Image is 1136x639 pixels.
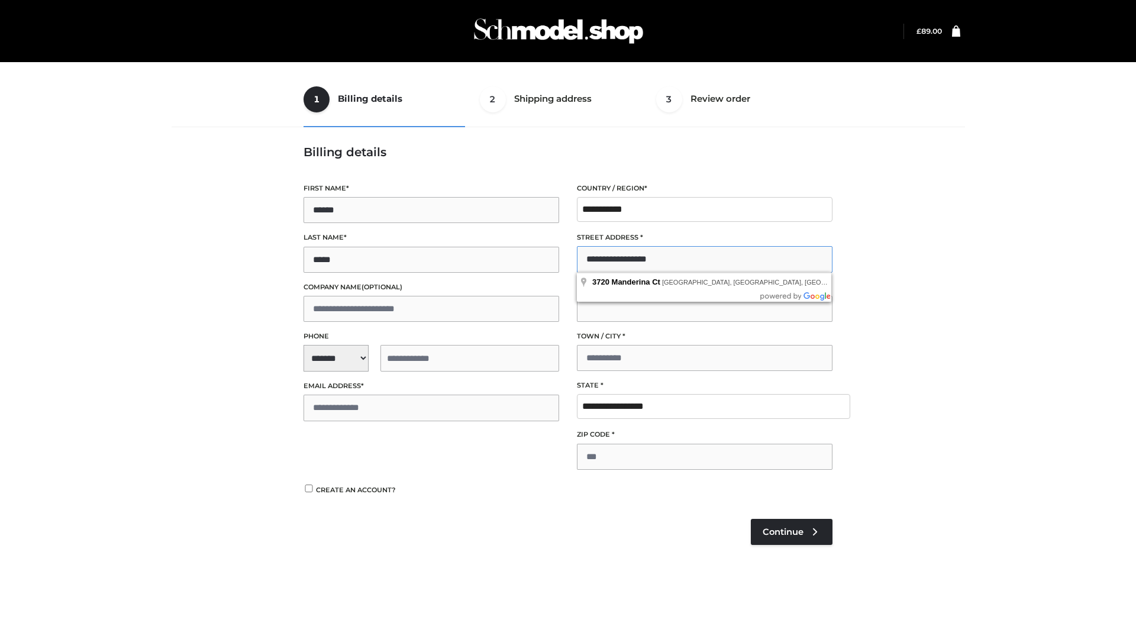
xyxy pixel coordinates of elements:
span: Manderina Ct [612,277,660,286]
label: Country / Region [577,183,832,194]
label: Town / City [577,331,832,342]
span: (optional) [362,283,402,291]
a: Continue [751,519,832,545]
span: 3720 [592,277,609,286]
label: Company name [304,282,559,293]
bdi: 89.00 [916,27,942,35]
label: Phone [304,331,559,342]
label: Email address [304,380,559,392]
label: Last name [304,232,559,243]
img: Schmodel Admin 964 [470,8,647,54]
span: £ [916,27,921,35]
a: £89.00 [916,27,942,35]
input: Create an account? [304,485,314,492]
h3: Billing details [304,145,832,159]
label: Street address [577,232,832,243]
span: Create an account? [316,486,396,494]
span: [GEOGRAPHIC_DATA], [GEOGRAPHIC_DATA], [GEOGRAPHIC_DATA] [662,279,873,286]
label: First name [304,183,559,194]
label: State [577,380,832,391]
span: Continue [763,527,803,537]
label: ZIP Code [577,429,832,440]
